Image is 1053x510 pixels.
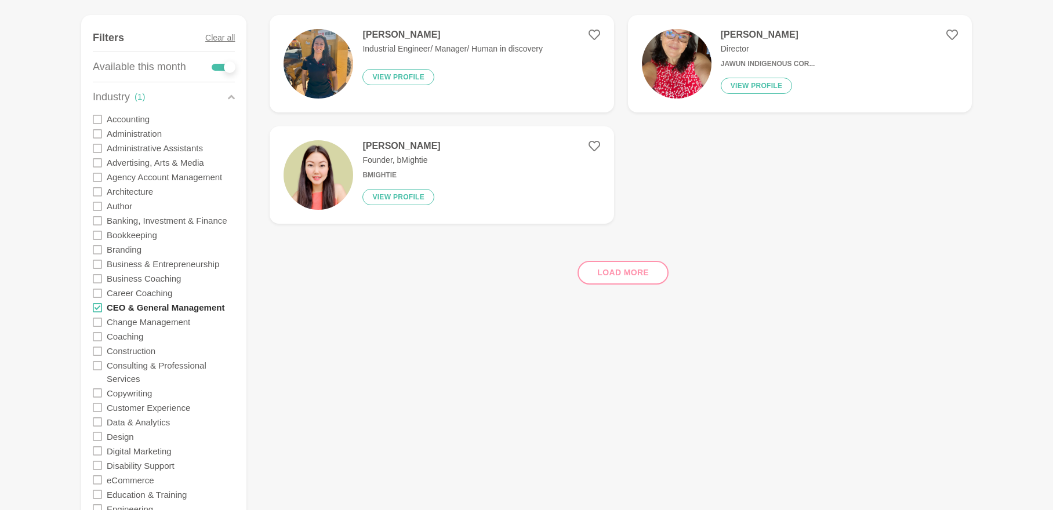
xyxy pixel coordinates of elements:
[362,29,543,41] h4: [PERSON_NAME]
[107,271,181,286] label: Business Coaching
[107,228,157,242] label: Bookkeeping
[107,400,190,414] label: Customer Experience
[362,69,434,85] button: View profile
[721,29,815,41] h4: [PERSON_NAME]
[107,358,235,386] label: Consulting & Professional Services
[107,112,150,126] label: Accounting
[107,443,172,458] label: Digital Marketing
[721,60,815,68] h6: Jawun Indigenous Cor...
[93,31,124,45] h4: Filters
[721,43,815,55] p: Director
[93,89,130,105] p: Industry
[93,59,186,75] p: Available this month
[107,414,170,429] label: Data & Analytics
[107,141,203,155] label: Administrative Assistants
[107,257,219,271] label: Business & Entrepreneurship
[107,213,227,228] label: Banking, Investment & Finance
[284,29,353,99] img: fedd0c744f22a66c3eaa7e60a198e4b526d09a01-750x750.jpg
[270,126,613,224] a: [PERSON_NAME]Founder, bMightiebMightieView profile
[362,189,434,205] button: View profile
[107,315,190,329] label: Change Management
[270,15,613,112] a: [PERSON_NAME]Industrial Engineer/ Manager/ Human in discoveryView profile
[107,458,175,472] label: Disability Support
[107,242,141,257] label: Branding
[362,43,543,55] p: Industrial Engineer/ Manager/ Human in discovery
[107,199,132,213] label: Author
[362,154,440,166] p: Founder, bMightie
[107,429,134,443] label: Design
[107,344,155,358] label: Construction
[107,300,224,315] label: CEO & General Management
[642,29,711,99] img: 0345270bdc8e03949dfc510aa8d8db57f370cf80-2316x3088.jpg
[205,24,235,52] button: Clear all
[107,487,187,501] label: Education & Training
[107,286,172,300] label: Career Coaching
[362,140,440,152] h4: [PERSON_NAME]
[107,126,162,141] label: Administration
[107,170,222,184] label: Agency Account Management
[628,15,972,112] a: [PERSON_NAME]DirectorJawun Indigenous Cor...View profile
[107,184,153,199] label: Architecture
[107,385,152,400] label: Copywriting
[135,90,145,104] div: ( 1 )
[107,329,143,344] label: Coaching
[721,78,793,94] button: View profile
[107,472,154,487] label: eCommerce
[107,155,204,170] label: Advertising, Arts & Media
[284,140,353,210] img: 9e63a11d1f86f5d8c0e83104767846dc7c48d1ad-1080x1080.png
[362,171,440,180] h6: bMightie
